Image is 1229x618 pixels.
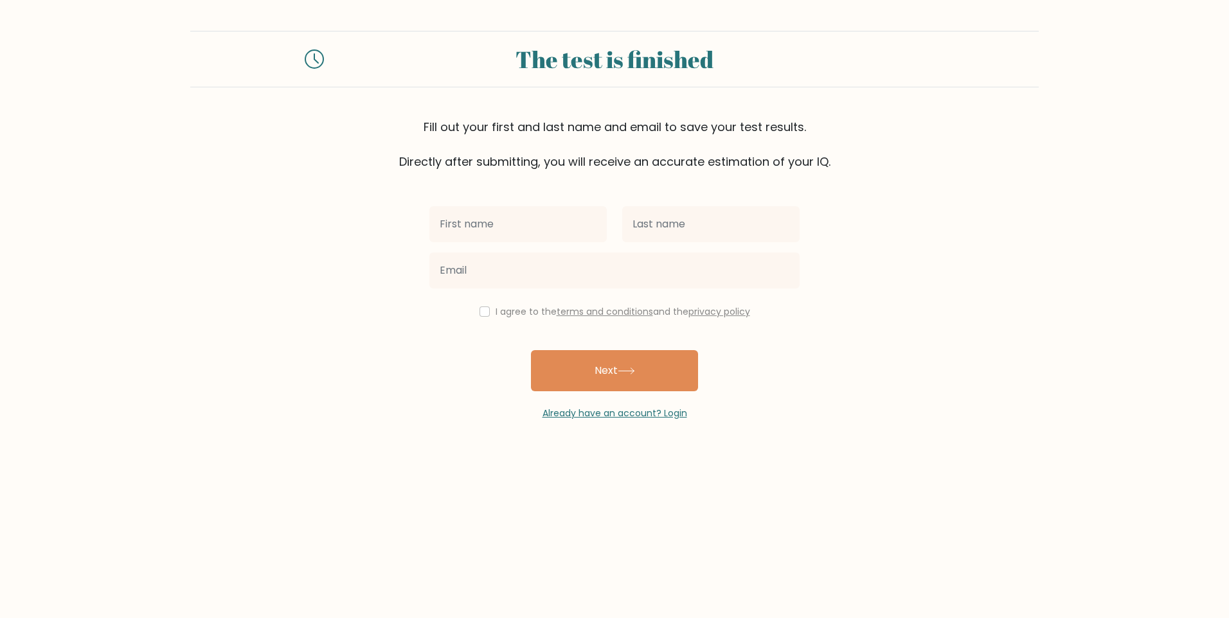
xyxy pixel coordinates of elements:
label: I agree to the and the [496,305,750,318]
button: Next [531,350,698,391]
input: First name [429,206,607,242]
a: Already have an account? Login [543,407,687,419]
input: Last name [622,206,800,242]
a: privacy policy [688,305,750,318]
a: terms and conditions [557,305,653,318]
div: Fill out your first and last name and email to save your test results. Directly after submitting,... [190,118,1039,170]
input: Email [429,252,800,288]
div: The test is finished [339,42,890,76]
